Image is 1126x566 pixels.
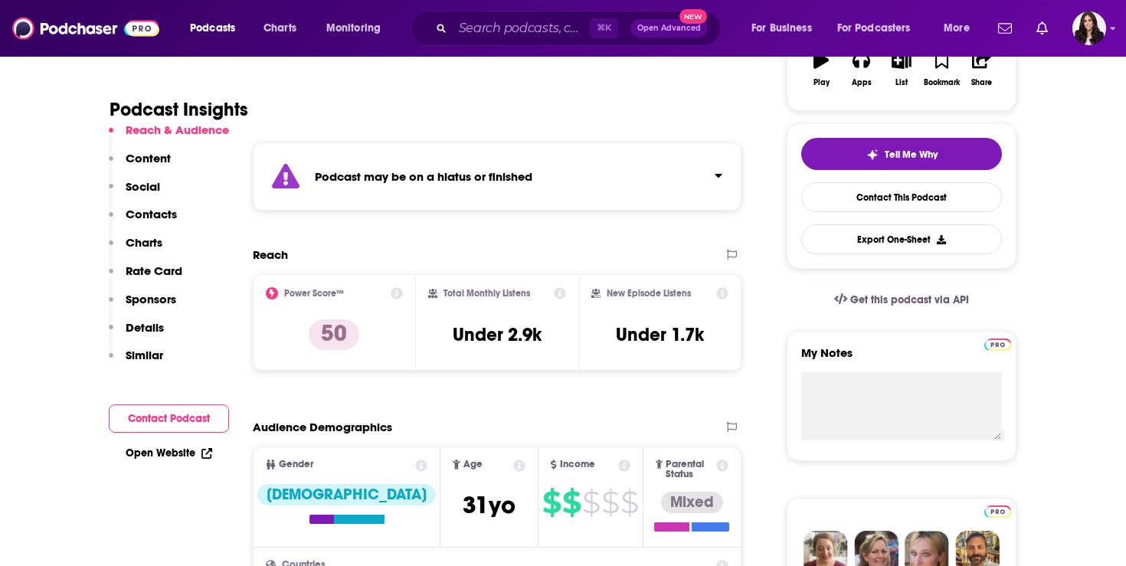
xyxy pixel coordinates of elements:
[179,16,255,41] button: open menu
[822,281,981,319] a: Get this podcast via API
[801,345,1002,372] label: My Notes
[801,138,1002,170] button: tell me why sparkleTell Me Why
[962,41,1002,97] button: Share
[126,207,177,221] p: Contacts
[852,78,872,87] div: Apps
[326,18,381,39] span: Monitoring
[837,18,911,39] span: For Podcasters
[126,123,229,137] p: Reach & Audience
[562,490,581,515] span: $
[560,460,595,469] span: Income
[620,490,638,515] span: $
[12,14,159,43] img: Podchaser - Follow, Share and Rate Podcasts
[109,235,162,263] button: Charts
[801,41,841,97] button: Play
[813,78,830,87] div: Play
[284,288,344,299] h2: Power Score™
[666,460,713,479] span: Parental Status
[126,179,160,194] p: Social
[453,323,542,346] h3: Under 2.9k
[253,247,288,262] h2: Reach
[616,323,704,346] h3: Under 1.7k
[463,460,483,469] span: Age
[1072,11,1106,45] span: Logged in as RebeccaShapiro
[1030,15,1054,41] a: Show notifications dropdown
[444,288,530,299] h2: Total Monthly Listens
[679,9,707,24] span: New
[126,320,164,335] p: Details
[924,78,960,87] div: Bookmark
[109,404,229,433] button: Contact Podcast
[885,149,938,161] span: Tell Me Why
[582,490,600,515] span: $
[279,460,313,469] span: Gender
[110,98,248,121] h1: Podcast Insights
[984,505,1011,518] img: Podchaser Pro
[254,16,306,41] a: Charts
[109,151,171,179] button: Content
[637,25,701,32] span: Open Advanced
[425,11,735,46] div: Search podcasts, credits, & more...
[109,123,229,151] button: Reach & Audience
[741,16,831,41] button: open menu
[984,339,1011,351] img: Podchaser Pro
[109,179,160,208] button: Social
[882,41,921,97] button: List
[109,207,177,235] button: Contacts
[257,484,436,505] div: [DEMOGRAPHIC_DATA]
[801,182,1002,212] a: Contact This Podcast
[316,16,401,41] button: open menu
[841,41,881,97] button: Apps
[992,15,1018,41] a: Show notifications dropdown
[590,18,618,38] span: ⌘ K
[971,78,992,87] div: Share
[126,447,212,460] a: Open Website
[751,18,812,39] span: For Business
[944,18,970,39] span: More
[850,293,969,306] span: Get this podcast via API
[109,348,163,376] button: Similar
[126,348,163,362] p: Similar
[984,503,1011,518] a: Pro website
[253,142,741,211] section: Click to expand status details
[601,490,619,515] span: $
[542,490,561,515] span: $
[126,151,171,165] p: Content
[866,149,879,161] img: tell me why sparkle
[933,16,989,41] button: open menu
[921,41,961,97] button: Bookmark
[453,16,590,41] input: Search podcasts, credits, & more...
[827,16,933,41] button: open menu
[253,420,392,434] h2: Audience Demographics
[895,78,908,87] div: List
[109,263,182,292] button: Rate Card
[109,320,164,348] button: Details
[263,18,296,39] span: Charts
[109,292,176,320] button: Sponsors
[607,288,691,299] h2: New Episode Listens
[661,492,723,513] div: Mixed
[309,319,359,350] p: 50
[1072,11,1106,45] img: User Profile
[463,490,516,520] span: 31 yo
[315,169,532,184] strong: Podcast may be on a hiatus or finished
[126,292,176,306] p: Sponsors
[630,19,708,38] button: Open AdvancedNew
[190,18,235,39] span: Podcasts
[1072,11,1106,45] button: Show profile menu
[126,235,162,250] p: Charts
[801,224,1002,254] button: Export One-Sheet
[984,336,1011,351] a: Pro website
[126,263,182,278] p: Rate Card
